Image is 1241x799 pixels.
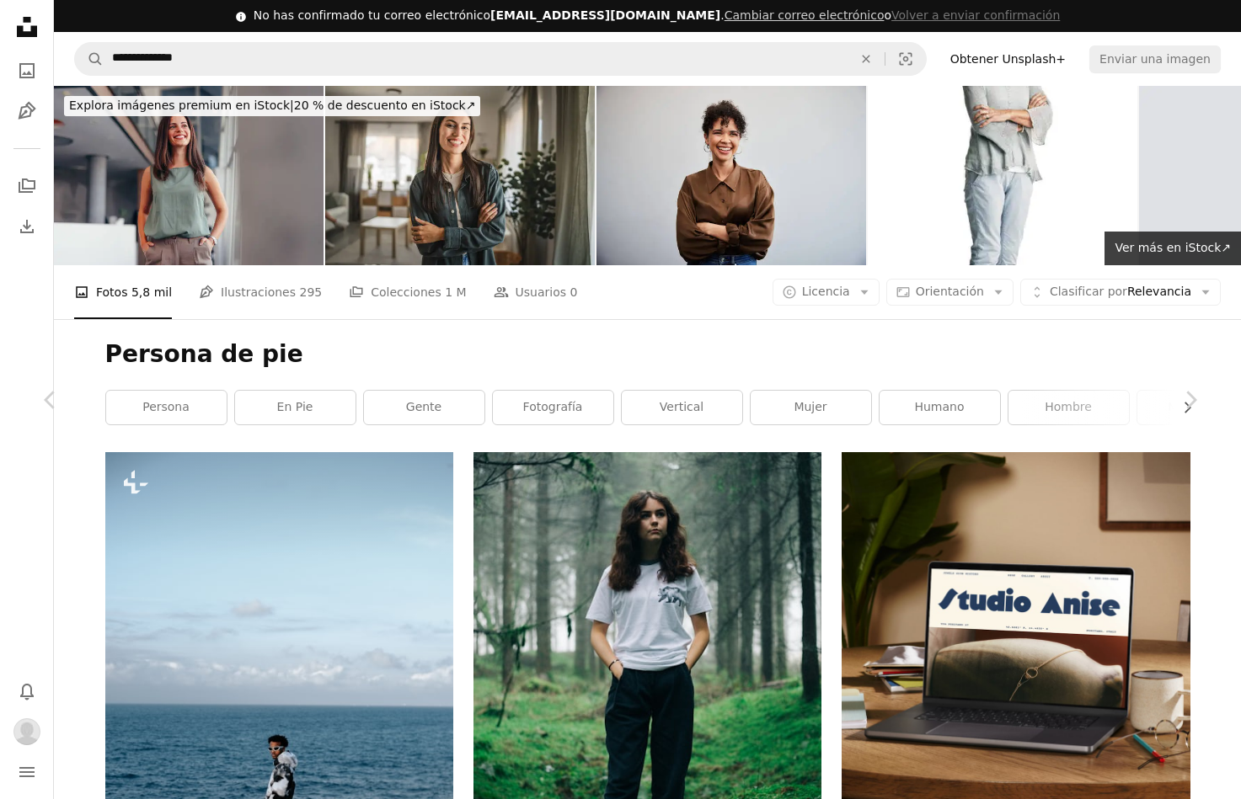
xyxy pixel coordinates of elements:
[473,679,821,695] a: mujer de pie en medio del bosque
[10,755,44,789] button: Menú
[349,265,466,319] a: Colecciones 1 M
[1050,284,1191,301] span: Relevancia
[1140,319,1241,481] a: Siguiente
[1050,285,1127,298] span: Clasificar por
[106,391,227,424] a: persona
[1115,241,1231,254] span: Ver más en iStock ↗
[54,86,490,126] a: Explora imágenes premium en iStock|20 % de descuento en iStock↗
[880,391,1000,424] a: Humano
[570,283,578,301] span: 0
[596,86,866,265] img: Mujer de negocios risueña de pie con los brazos cruzados contra la pared de una oficina
[885,43,926,75] button: Búsqueda visual
[622,391,742,424] a: vertical
[886,279,1014,306] button: Orientación
[751,391,871,424] a: mujer
[10,54,44,88] a: Fotos
[940,45,1076,72] a: Obtener Unsplash+
[891,8,1060,24] button: Volver a enviar confirmación
[75,43,104,75] button: Buscar en Unsplash
[69,99,294,112] span: Explora imágenes premium en iStock |
[10,94,44,128] a: Ilustraciones
[916,285,984,298] span: Orientación
[254,8,1061,24] div: No has confirmado tu correo electrónico .
[725,8,1061,22] span: o
[494,265,578,319] a: Usuarios 0
[868,86,1137,265] img: Yo siempre he creído en que enfrentan la vida con una gran sonrisa
[69,99,475,112] span: 20 % de descuento en iStock ↗
[1020,279,1221,306] button: Clasificar porRelevancia
[10,674,44,708] button: Notificaciones
[725,8,885,22] a: Cambiar correo electrónico
[802,285,850,298] span: Licencia
[364,391,484,424] a: gente
[10,169,44,203] a: Colecciones
[105,339,1190,370] h1: Persona de pie
[1089,45,1221,72] button: Enviar una imagen
[490,8,720,22] span: [EMAIL_ADDRESS][DOMAIN_NAME]
[493,391,613,424] a: fotografía
[1105,232,1241,265] a: Ver más en iStock↗
[10,210,44,243] a: Historial de descargas
[54,86,324,265] img: Portrait of a businesswoman standing in the office
[10,715,44,748] button: Perfil
[325,86,595,265] img: Retrato de mujeres jóvenes adultas de pie y sonríen en casa
[299,283,322,301] span: 295
[1008,391,1129,424] a: hombre
[13,718,40,745] img: Avatar del usuario rebeca towfighian
[74,42,927,76] form: Encuentra imágenes en todo el sitio
[773,279,880,306] button: Licencia
[445,283,466,301] span: 1 M
[848,43,885,75] button: Borrar
[199,265,322,319] a: Ilustraciones 295
[105,706,453,721] a: Un hombre parado en la cima de una roca junto al océano
[235,391,356,424] a: En pie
